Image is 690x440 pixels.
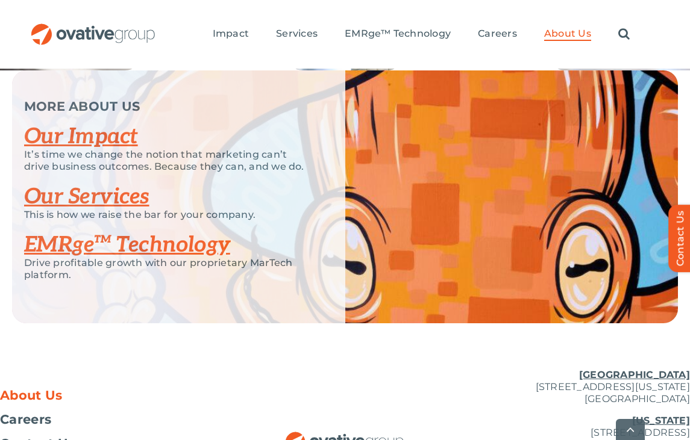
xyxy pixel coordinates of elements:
p: MORE ABOUT US [24,101,315,113]
p: Drive profitable growth with our proprietary MarTech platform. [24,257,315,281]
p: [STREET_ADDRESS][US_STATE] [GEOGRAPHIC_DATA] [460,369,690,405]
span: About Us [544,28,591,40]
a: About Us [544,28,591,41]
span: EMRge™ Technology [345,28,451,40]
a: OG_Full_horizontal_RGB [30,22,156,34]
a: EMRge™ Technology [24,232,230,258]
p: This is how we raise the bar for your company. [24,209,315,221]
a: Careers [478,28,517,41]
u: [GEOGRAPHIC_DATA] [579,369,690,380]
p: It’s time we change the notion that marketing can’t drive business outcomes. Because they can, an... [24,149,315,173]
span: Impact [213,28,249,40]
a: Our Impact [24,123,138,150]
u: [US_STATE] [632,415,690,426]
span: Careers [478,28,517,40]
a: Search [618,28,630,41]
a: EMRge™ Technology [345,28,451,41]
span: Services [276,28,318,40]
a: Impact [213,28,249,41]
a: Our Services [24,184,149,210]
nav: Menu [213,15,630,54]
a: Services [276,28,318,41]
